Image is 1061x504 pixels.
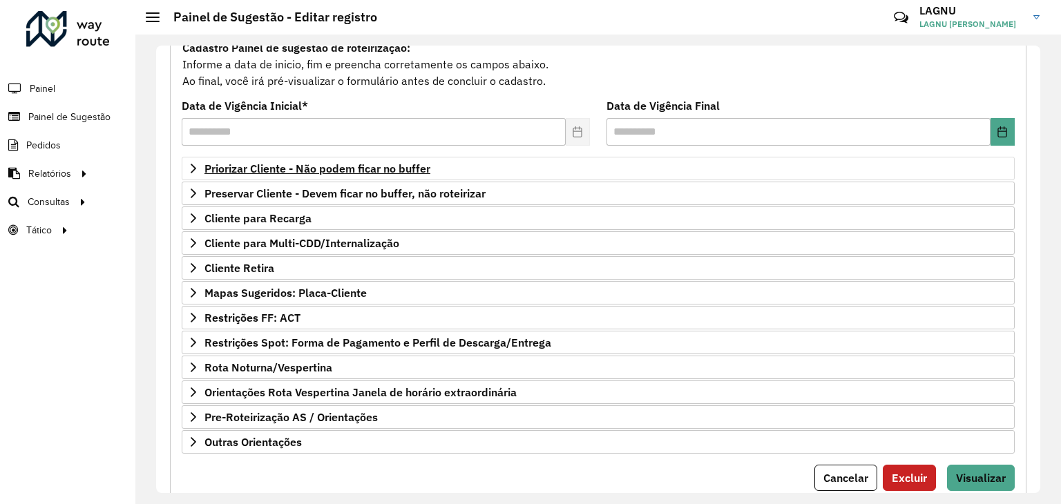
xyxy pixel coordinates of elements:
span: Preservar Cliente - Devem ficar no buffer, não roteirizar [204,188,486,199]
button: Excluir [883,465,936,491]
a: Outras Orientações [182,430,1015,454]
span: Priorizar Cliente - Não podem ficar no buffer [204,163,430,174]
a: Contato Rápido [886,3,916,32]
strong: Cadastro Painel de sugestão de roteirização: [182,41,410,55]
span: Pedidos [26,138,61,153]
a: Cliente Retira [182,256,1015,280]
span: Cliente para Multi-CDD/Internalização [204,238,399,249]
a: Pre-Roteirização AS / Orientações [182,405,1015,429]
span: Restrições FF: ACT [204,312,300,323]
span: Rota Noturna/Vespertina [204,362,332,373]
span: Cliente para Recarga [204,213,312,224]
span: Mapas Sugeridos: Placa-Cliente [204,287,367,298]
a: Restrições FF: ACT [182,306,1015,329]
h3: LAGNU [919,4,1023,17]
a: Cliente para Multi-CDD/Internalização [182,231,1015,255]
h2: Painel de Sugestão - Editar registro [160,10,377,25]
span: LAGNU [PERSON_NAME] [919,18,1023,30]
label: Data de Vigência Inicial [182,97,308,114]
span: Painel [30,81,55,96]
label: Data de Vigência Final [606,97,720,114]
span: Restrições Spot: Forma de Pagamento e Perfil de Descarga/Entrega [204,337,551,348]
span: Orientações Rota Vespertina Janela de horário extraordinária [204,387,517,398]
span: Consultas [28,195,70,209]
a: Restrições Spot: Forma de Pagamento e Perfil de Descarga/Entrega [182,331,1015,354]
span: Cancelar [823,471,868,485]
a: Priorizar Cliente - Não podem ficar no buffer [182,157,1015,180]
span: Painel de Sugestão [28,110,111,124]
span: Visualizar [956,471,1006,485]
button: Choose Date [991,118,1015,146]
span: Relatórios [28,166,71,181]
span: Cliente Retira [204,262,274,273]
a: Rota Noturna/Vespertina [182,356,1015,379]
a: Preservar Cliente - Devem ficar no buffer, não roteirizar [182,182,1015,205]
a: Orientações Rota Vespertina Janela de horário extraordinária [182,380,1015,404]
div: Informe a data de inicio, fim e preencha corretamente os campos abaixo. Ao final, você irá pré-vi... [182,39,1015,90]
span: Tático [26,223,52,238]
button: Cancelar [814,465,877,491]
a: Cliente para Recarga [182,206,1015,230]
a: Mapas Sugeridos: Placa-Cliente [182,281,1015,304]
span: Outras Orientações [204,436,302,447]
span: Excluir [892,471,927,485]
span: Pre-Roteirização AS / Orientações [204,411,378,423]
button: Visualizar [947,465,1015,491]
